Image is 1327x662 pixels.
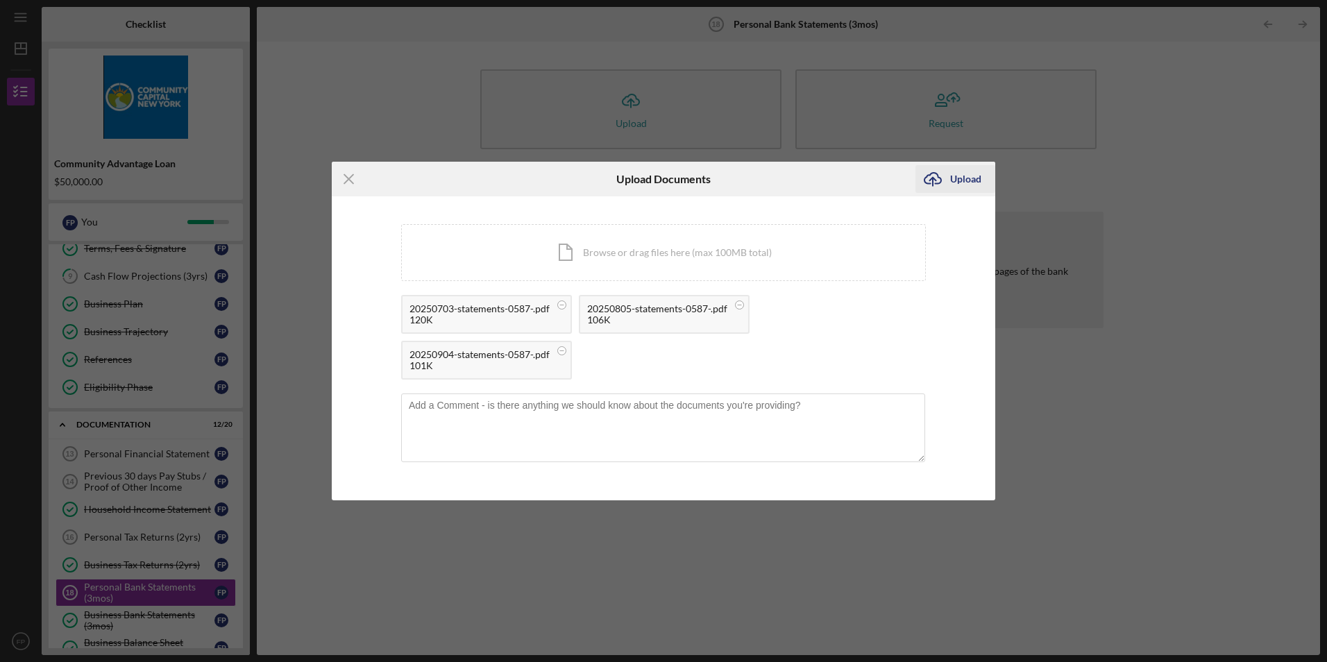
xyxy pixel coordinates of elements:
div: Upload [950,165,981,193]
div: 120K [409,314,550,325]
div: 106K [587,314,727,325]
div: 20250805-statements-0587-.pdf [587,303,727,314]
div: 20250703-statements-0587-.pdf [409,303,550,314]
div: 20250904-statements-0587-.pdf [409,349,550,360]
div: 101K [409,360,550,371]
button: Upload [915,165,995,193]
h6: Upload Documents [616,173,711,185]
